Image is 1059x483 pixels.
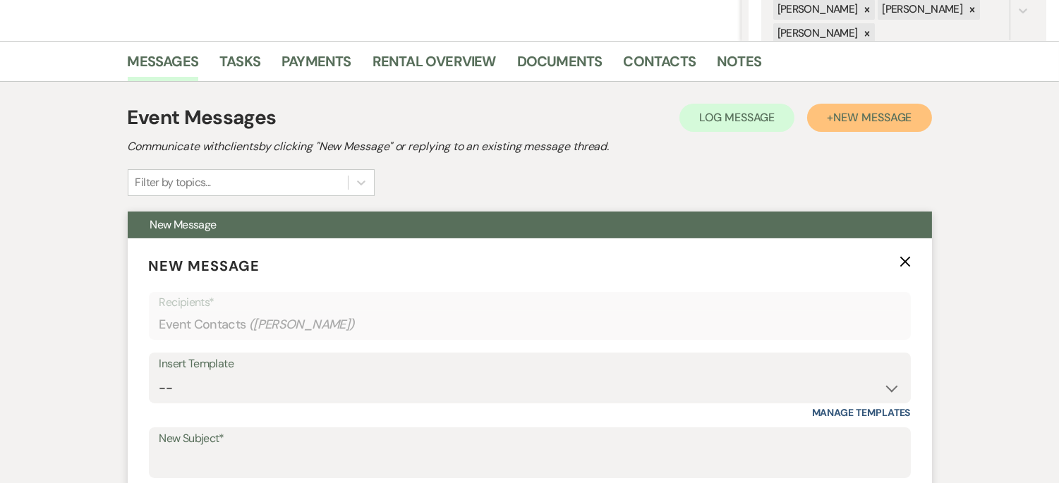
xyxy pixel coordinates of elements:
button: +New Message [807,104,931,132]
div: Event Contacts [159,311,900,338]
p: Recipients* [159,293,900,312]
label: New Subject* [159,429,900,449]
a: Tasks [219,50,260,81]
a: Documents [517,50,603,81]
button: Log Message [679,104,794,132]
span: ( [PERSON_NAME] ) [249,315,355,334]
h1: Event Messages [128,103,277,133]
a: Messages [128,50,199,81]
a: Notes [717,50,761,81]
a: Manage Templates [812,406,911,419]
span: New Message [150,217,217,232]
a: Rental Overview [373,50,496,81]
span: New Message [149,257,260,275]
h2: Communicate with clients by clicking "New Message" or replying to an existing message thread. [128,138,932,155]
div: Filter by topics... [135,174,211,191]
a: Payments [282,50,351,81]
span: New Message [833,110,912,125]
a: Contacts [624,50,696,81]
span: Log Message [699,110,775,125]
div: Insert Template [159,354,900,374]
div: [PERSON_NAME] [773,23,860,44]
